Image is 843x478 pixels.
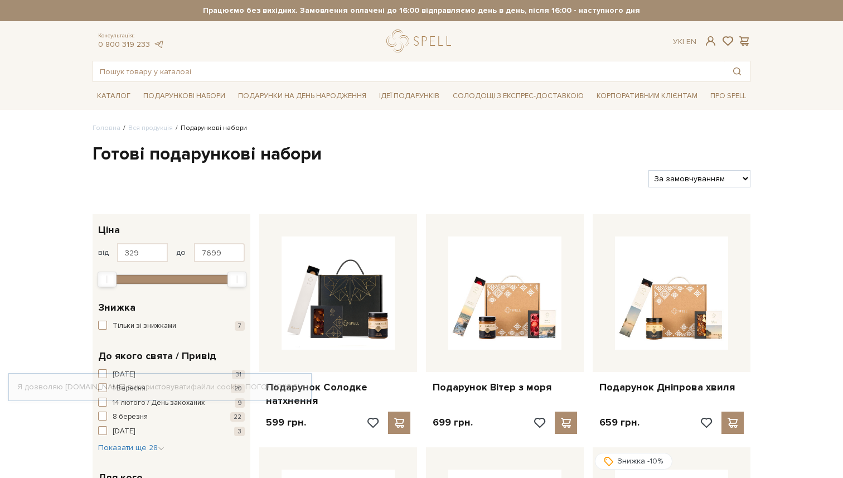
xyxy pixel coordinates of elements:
span: Показати ще 28 [98,443,164,452]
span: 31 [232,370,245,379]
a: Подарунок Вітер з моря [433,381,577,394]
span: Консультація: [98,32,164,40]
span: Знижка [98,300,135,315]
button: [DATE] 31 [98,369,245,380]
span: [DATE] [113,369,135,380]
button: 8 березня 22 [98,412,245,423]
span: від [98,248,109,258]
a: En [686,37,696,46]
a: Погоджуюсь [245,382,302,392]
a: Вся продукція [128,124,173,132]
a: Каталог [93,88,135,105]
button: Тільки зі знижками 7 [98,321,245,332]
p: 599 грн. [266,416,306,429]
span: Ціна [98,223,120,238]
a: Про Spell [706,88,750,105]
div: Я дозволяю [DOMAIN_NAME] використовувати [9,382,311,392]
div: Знижка -10% [595,453,672,470]
p: 659 грн. [599,416,639,429]
input: Ціна [117,243,168,262]
li: Подарункові набори [173,123,247,133]
a: logo [386,30,456,52]
strong: Працюємо без вихідних. Замовлення оплачені до 16:00 відправляємо день в день, після 16:00 - насту... [93,6,750,16]
button: 14 лютого / День закоханих 9 [98,398,245,409]
input: Ціна [194,243,245,262]
button: Пошук товару у каталозі [724,61,750,81]
p: 699 грн. [433,416,473,429]
span: 3 [234,427,245,436]
span: 14 лютого / День закоханих [113,398,205,409]
span: до [176,248,186,258]
span: 22 [230,412,245,422]
span: 9 [235,398,245,408]
span: 8 березня [113,412,148,423]
div: Min [98,272,117,287]
button: Показати ще 28 [98,442,164,453]
div: Ук [673,37,696,47]
a: Корпоративним клієнтам [592,88,702,105]
h1: Готові подарункові набори [93,143,750,166]
span: [DATE] [113,426,135,437]
a: Ідеї подарунків [375,88,444,105]
a: Подарункові набори [139,88,230,105]
a: 0 800 319 233 [98,40,150,49]
button: [DATE] 3 [98,426,245,437]
span: 7 [235,321,245,331]
span: | [682,37,684,46]
a: Головна [93,124,120,132]
a: файли cookie [191,382,241,392]
input: Пошук товару у каталозі [93,61,724,81]
span: До якого свята / Привід [98,349,216,364]
a: Подарунок Дніпрова хвиля [599,381,744,394]
span: Тільки зі знижками [113,321,176,332]
a: Солодощі з експрес-доставкою [448,86,588,105]
a: Подарунок Солодке натхнення [266,381,410,407]
div: Max [227,272,246,287]
a: telegram [153,40,164,49]
a: Подарунки на День народження [234,88,371,105]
